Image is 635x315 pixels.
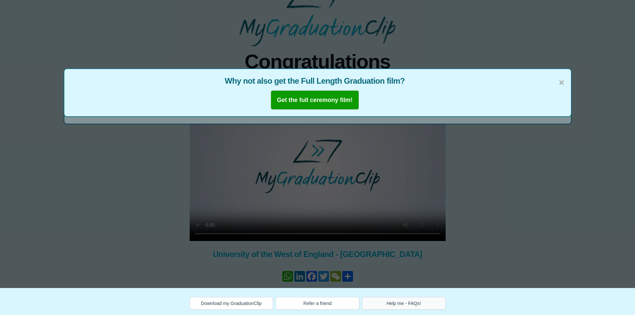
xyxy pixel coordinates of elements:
[276,297,359,310] button: Refer a friend
[271,90,359,110] button: Get the full ceremony film!
[190,297,273,310] button: Download my GraduationClip
[559,76,564,90] span: ×
[362,297,446,310] button: Help me - FAQs!
[277,97,353,103] b: Get the full ceremony film!
[71,76,564,86] span: Why not also get the Full Length Graduation film?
